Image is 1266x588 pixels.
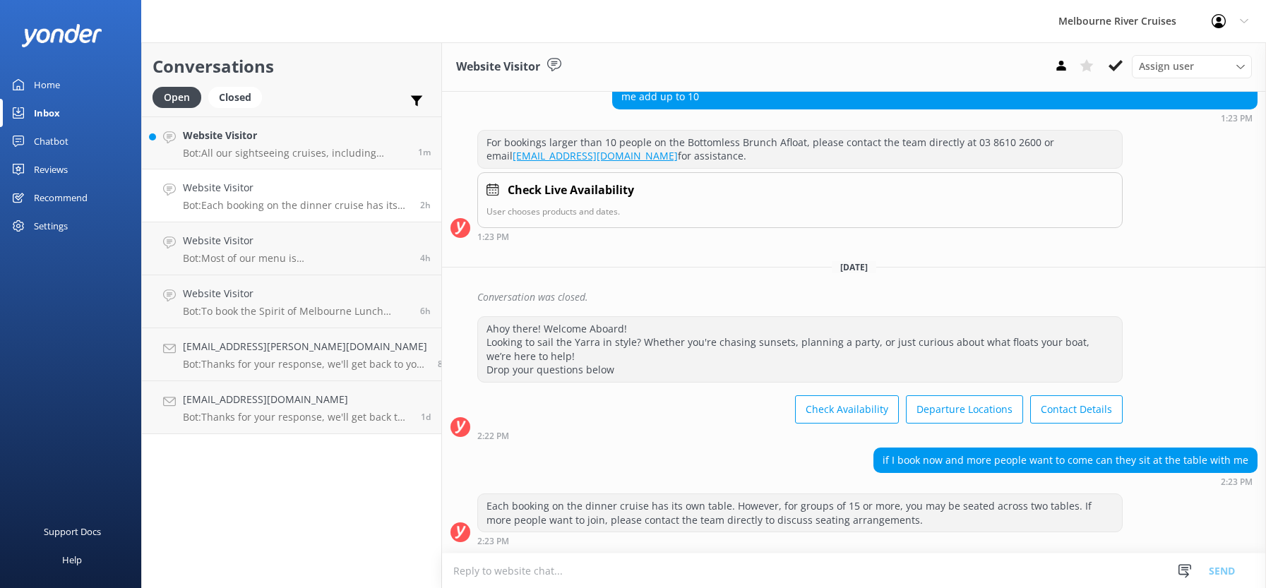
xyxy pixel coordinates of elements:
img: yonder-white-logo.png [21,24,102,47]
span: Oct 09 2025 02:23pm (UTC +11:00) Australia/Sydney [420,199,431,211]
strong: 2:22 PM [477,432,509,440]
a: Open [153,89,208,104]
span: Oct 09 2025 04:44pm (UTC +11:00) Australia/Sydney [418,146,431,158]
div: Closed [208,87,262,108]
div: Ahoy there! Welcome Aboard! Looking to sail the Yarra in style? Whether you're chasing sunsets, p... [478,317,1122,382]
div: Settings [34,212,68,240]
div: Oct 08 2025 01:23pm (UTC +11:00) Australia/Sydney [477,232,1123,241]
span: Oct 08 2025 04:22pm (UTC +11:00) Australia/Sydney [421,411,431,423]
span: [DATE] [832,261,876,273]
button: Departure Locations [906,395,1023,424]
div: For bookings larger than 10 people on the Bottomless Brunch Afloat, please contact the team direc... [478,131,1122,168]
div: Chatbot [34,127,68,155]
p: Bot: All our sightseeing cruises, including Cruise B, are roundtrips and return back to the same ... [183,147,407,160]
a: Website VisitorBot:All our sightseeing cruises, including Cruise B, are roundtrips and return bac... [142,116,441,169]
span: Assign user [1139,59,1194,74]
p: Bot: Thanks for your response, we'll get back to you as soon as we can during opening hours. [183,411,410,424]
div: Oct 08 2025 01:23pm (UTC +11:00) Australia/Sydney [612,113,1258,123]
h2: Conversations [153,53,431,80]
strong: 1:23 PM [477,233,509,241]
button: Contact Details [1030,395,1123,424]
p: Bot: Most of our menu is [DEMOGRAPHIC_DATA], though please note the lamb shank is not. We can pro... [183,252,410,265]
p: Bot: Thanks for your response, we'll get back to you as soon as we can during opening hours. [183,358,427,371]
div: if I book now and more people want to come can they sit at the table with me [874,448,1257,472]
strong: 2:23 PM [477,537,509,546]
a: Website VisitorBot:To book the Spirit of Melbourne Lunch Cruise, you can visit [URL][DOMAIN_NAME]... [142,275,441,328]
a: Website VisitorBot:Each booking on the dinner cruise has its own table. However, for groups of 15... [142,169,441,222]
p: User chooses products and dates. [486,205,1113,218]
h4: Website Visitor [183,128,407,143]
a: Website VisitorBot:Most of our menu is [DEMOGRAPHIC_DATA], though please note the lamb shank is n... [142,222,441,275]
h4: Website Visitor [183,286,410,301]
h4: Website Visitor [183,180,410,196]
div: Oct 09 2025 02:22pm (UTC +11:00) Australia/Sydney [477,431,1123,440]
h4: Check Live Availability [508,181,634,200]
div: Recommend [34,184,88,212]
div: Help [62,546,82,574]
div: Each booking on the dinner cruise has its own table. However, for groups of 15 or more, you may b... [478,494,1122,532]
div: Inbox [34,99,60,127]
p: Bot: To book the Spirit of Melbourne Lunch Cruise, you can visit [URL][DOMAIN_NAME]. If you're ha... [183,305,410,318]
h3: Website Visitor [456,58,540,76]
a: [EMAIL_ADDRESS][PERSON_NAME][DOMAIN_NAME]Bot:Thanks for your response, we'll get back to you as s... [142,328,441,381]
a: [EMAIL_ADDRESS][DOMAIN_NAME]Bot:Thanks for your response, we'll get back to you as soon as we can... [142,381,441,434]
strong: 2:23 PM [1221,478,1253,486]
strong: 1:23 PM [1221,114,1253,123]
div: Conversation was closed. [477,285,1258,309]
h4: [EMAIL_ADDRESS][DOMAIN_NAME] [183,392,410,407]
span: Oct 09 2025 12:20pm (UTC +11:00) Australia/Sydney [420,252,431,264]
span: Oct 09 2025 10:23am (UTC +11:00) Australia/Sydney [420,305,431,317]
div: Home [34,71,60,99]
div: Open [153,87,201,108]
div: Oct 09 2025 02:23pm (UTC +11:00) Australia/Sydney [477,536,1123,546]
h4: [EMAIL_ADDRESS][PERSON_NAME][DOMAIN_NAME] [183,339,427,354]
div: Assign User [1132,55,1252,78]
div: 2025-10-08T22:14:29.294 [450,285,1258,309]
div: Oct 09 2025 02:23pm (UTC +11:00) Australia/Sydney [873,476,1258,486]
div: Support Docs [44,517,101,546]
span: Oct 09 2025 08:04am (UTC +11:00) Australia/Sydney [438,358,448,370]
a: [EMAIL_ADDRESS][DOMAIN_NAME] [513,149,678,162]
div: Reviews [34,155,68,184]
a: Closed [208,89,269,104]
h4: Website Visitor [183,233,410,248]
p: Bot: Each booking on the dinner cruise has its own table. However, for groups of 15 or more, you ... [183,199,410,212]
button: Check Availability [795,395,899,424]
